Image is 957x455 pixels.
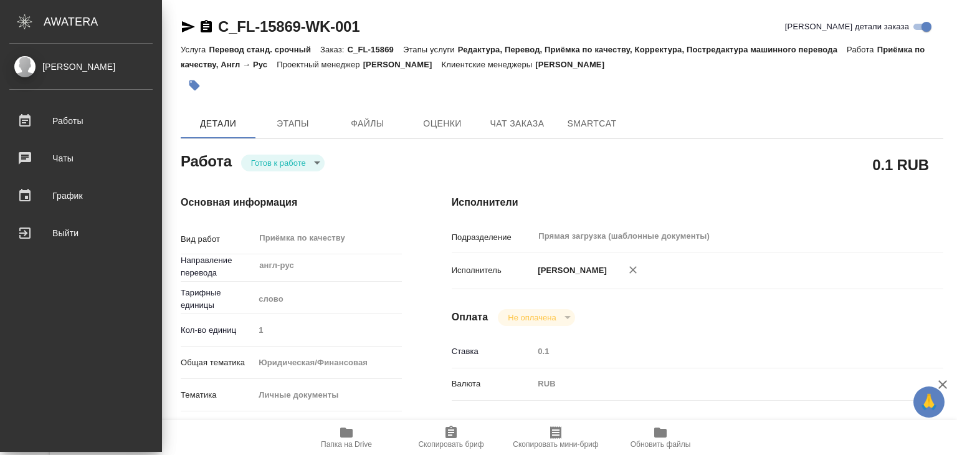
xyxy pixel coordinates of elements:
[241,155,325,171] div: Готов к работе
[562,116,622,132] span: SmartCat
[399,420,503,455] button: Скопировать бриф
[199,19,214,34] button: Скопировать ссылку
[181,45,209,54] p: Услуга
[872,154,929,175] h2: 0.1 RUB
[418,440,483,449] span: Скопировать бриф
[3,105,159,136] a: Работы
[209,45,320,54] p: Перевод станд. срочный
[338,116,398,132] span: Файлы
[181,149,232,171] h2: Работа
[181,19,196,34] button: Скопировать ссылку для ЯМессенджера
[513,440,598,449] span: Скопировать мини-бриф
[452,310,488,325] h4: Оплата
[504,312,559,323] button: Не оплачена
[247,158,310,168] button: Готов к работе
[503,420,608,455] button: Скопировать мини-бриф
[181,287,254,312] p: Тарифные единицы
[254,352,401,373] div: Юридическая/Финансовая
[487,116,547,132] span: Чат заказа
[254,385,401,406] div: Личные документы
[181,357,254,369] p: Общая тематика
[533,342,902,360] input: Пустое поле
[3,218,159,249] a: Выйти
[452,231,534,244] p: Подразделение
[277,60,363,69] p: Проектный менеджер
[348,45,403,54] p: C_FL-15869
[254,289,401,310] div: слово
[9,224,153,242] div: Выйти
[218,18,359,35] a: C_FL-15869-WK-001
[631,440,691,449] span: Обновить файлы
[9,149,153,168] div: Чаты
[458,45,847,54] p: Редактура, Перевод, Приёмка по качеству, Корректура, Постредактура машинного перевода
[3,180,159,211] a: График
[608,420,713,455] button: Обновить файлы
[263,116,323,132] span: Этапы
[619,256,647,284] button: Удалить исполнителя
[320,45,347,54] p: Заказ:
[913,386,945,418] button: 🙏
[181,72,208,99] button: Добавить тэг
[452,195,943,210] h4: Исполнители
[442,60,536,69] p: Клиентские менеджеры
[254,321,401,339] input: Пустое поле
[533,264,607,277] p: [PERSON_NAME]
[452,264,534,277] p: Исполнитель
[412,116,472,132] span: Оценки
[918,389,940,415] span: 🙏
[9,186,153,205] div: График
[533,373,902,395] div: RUB
[181,254,254,279] p: Направление перевода
[785,21,909,33] span: [PERSON_NAME] детали заказа
[181,195,402,210] h4: Основная информация
[181,324,254,337] p: Кол-во единиц
[403,45,458,54] p: Этапы услуги
[321,440,372,449] span: Папка на Drive
[9,60,153,74] div: [PERSON_NAME]
[535,60,614,69] p: [PERSON_NAME]
[294,420,399,455] button: Папка на Drive
[847,45,877,54] p: Работа
[363,60,442,69] p: [PERSON_NAME]
[452,345,534,358] p: Ставка
[452,378,534,390] p: Валюта
[181,389,254,401] p: Тематика
[498,309,574,326] div: Готов к работе
[44,9,162,34] div: AWATERA
[9,112,153,130] div: Работы
[181,233,254,246] p: Вид работ
[188,116,248,132] span: Детали
[3,143,159,174] a: Чаты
